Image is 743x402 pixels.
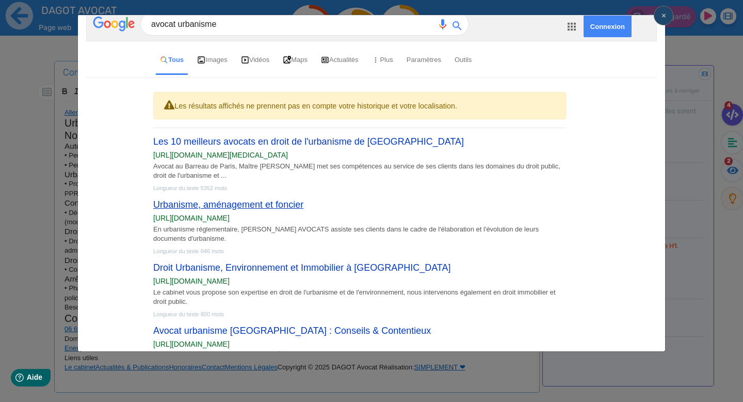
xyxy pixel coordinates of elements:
[153,339,230,350] cite: [URL][DOMAIN_NAME]
[153,225,566,243] div: En urbanisme réglementaire, [PERSON_NAME] AVOCATS assiste ses clients dans le cadre de l'élaborat...
[153,311,224,317] small: Longueur du texte 800 mots
[153,185,227,191] small: Longueur du texte 5352 mots
[153,262,451,273] a: Droit Urbanisme, Environnement et Immobilier à [GEOGRAPHIC_DATA]
[432,13,445,35] div: Utiliser la recherche vocale
[153,213,230,224] cite: [URL][DOMAIN_NAME]
[153,150,288,161] cite: [URL][DOMAIN_NAME][MEDICAL_DATA]
[174,102,457,110] small: Les résultats affichés ne prennent pas en compte votre historique et votre localisation.
[153,288,566,306] div: Le cabinet vous propose son expertise en droit de l'urbanisme et de l'environnement, nous interve...
[153,136,464,147] a: Les 10 meilleurs avocats en droit de l'urbanisme de [GEOGRAPHIC_DATA]
[153,276,230,287] cite: [URL][DOMAIN_NAME]
[153,326,431,336] a: Avocat urbanisme [GEOGRAPHIC_DATA] : Conseils & Contentieux
[153,162,566,180] div: Avocat au Barreau de Paris, Maître [PERSON_NAME] met ses compétences au service de ses clients da...
[93,13,140,32] img: google logo
[153,248,224,254] small: Longueur du texte 646 mots
[151,16,432,33] input: Rech.
[153,351,566,369] div: Un avocat urbanisme vous aide à réaliser les documents d'urbanisme nécessaires à votre projet (pe...
[566,20,578,33] img: options
[437,18,449,30] img: microphone.png
[661,10,666,20] span: ×
[153,199,303,210] a: Urbanisme, aménagement et foncier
